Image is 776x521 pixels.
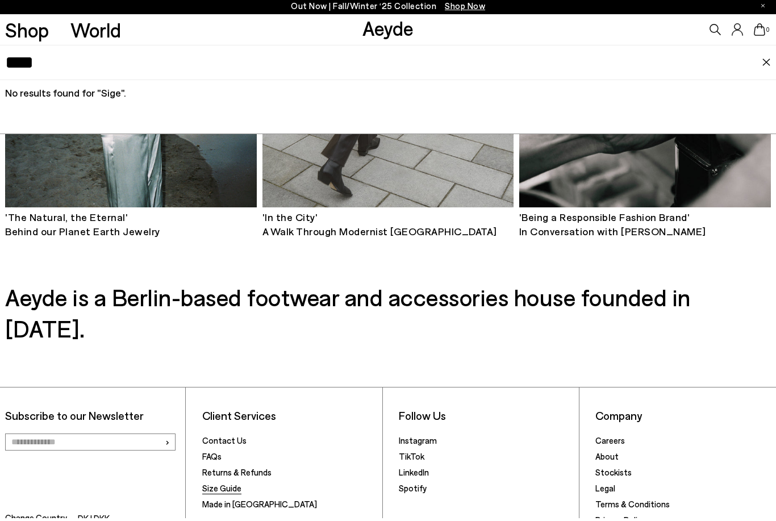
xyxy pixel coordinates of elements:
[595,438,625,448] a: Careers
[202,470,272,480] a: Returns & Refunds
[595,502,670,512] a: Terms & Conditions
[291,2,485,16] p: Out Now | Fall/Winter ‘25 Collection
[202,411,377,426] li: Client Services
[5,284,770,347] h3: Aeyde is a Berlin-based footwear and accessories house founded in [DATE].
[165,436,170,453] span: ›
[5,23,49,43] a: Shop
[595,411,771,426] li: Company
[362,19,414,43] a: Aeyde
[754,26,765,39] a: 0
[595,470,632,480] a: Stockists
[595,454,619,464] a: About
[5,411,180,426] p: Subscribe to our Newsletter
[595,486,615,496] a: Legal
[202,454,222,464] a: FAQs
[399,454,424,464] a: TikTok
[519,214,706,240] span: 'Being a Responsible Fashion Brand' In Conversation with [PERSON_NAME]
[399,438,437,448] a: Instagram
[101,89,121,102] span: Sige
[762,61,771,69] img: close.svg
[399,411,574,426] li: Follow Us
[5,214,160,240] span: 'The Natural, the Eternal' Behind our Planet Earth Jewelry
[765,30,771,36] span: 0
[399,470,429,480] a: LinkedIn
[202,438,247,448] a: Contact Us
[262,214,497,240] span: 'In the City' A Walk Through Modernist [GEOGRAPHIC_DATA]
[202,502,317,512] a: Made in [GEOGRAPHIC_DATA]
[399,486,427,496] a: Spotify
[70,23,121,43] a: World
[202,486,241,496] a: Size Guide
[445,3,485,14] span: Navigate to /collections/new-in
